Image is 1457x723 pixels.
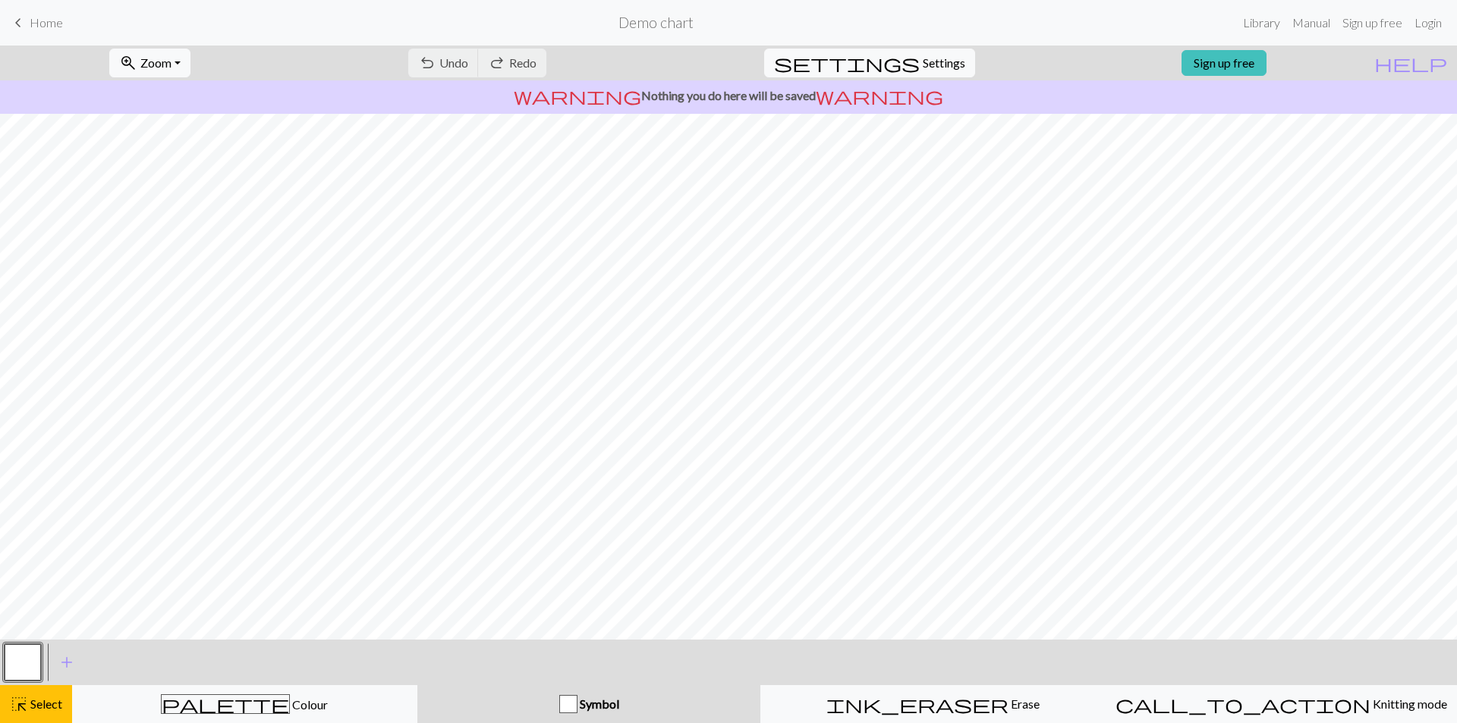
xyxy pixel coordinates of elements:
[764,49,975,77] button: SettingsSettings
[1106,685,1457,723] button: Knitting mode
[28,696,62,711] span: Select
[9,10,63,36] a: Home
[1370,696,1447,711] span: Knitting mode
[1374,52,1447,74] span: help
[577,696,619,711] span: Symbol
[9,12,27,33] span: keyboard_arrow_left
[774,54,920,72] i: Settings
[514,85,641,106] span: warning
[1009,696,1040,711] span: Erase
[140,55,172,70] span: Zoom
[119,52,137,74] span: zoom_in
[923,54,965,72] span: Settings
[30,15,63,30] span: Home
[1286,8,1336,38] a: Manual
[10,693,28,715] span: highlight_alt
[816,85,943,106] span: warning
[774,52,920,74] span: settings
[109,49,190,77] button: Zoom
[162,693,289,715] span: palette
[1116,693,1370,715] span: call_to_action
[417,685,761,723] button: Symbol
[1408,8,1448,38] a: Login
[1336,8,1408,38] a: Sign up free
[290,697,328,712] span: Colour
[72,685,417,723] button: Colour
[618,14,694,31] h2: Demo chart
[1237,8,1286,38] a: Library
[826,693,1009,715] span: ink_eraser
[760,685,1106,723] button: Erase
[58,652,76,673] span: add
[1182,50,1267,76] a: Sign up free
[6,86,1451,105] p: Nothing you do here will be saved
